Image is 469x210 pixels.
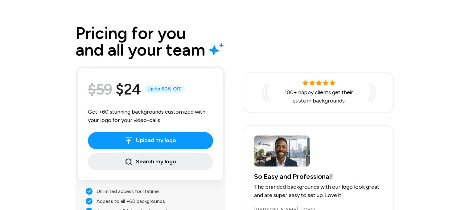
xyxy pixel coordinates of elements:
span: Up to 60% OFF [144,85,185,93]
p: Get +60 stunning backgrounds customized with your logo for your video-calls [88,108,213,124]
h2: Pricing for you and all your team [76,25,225,58]
h3: So Easy and Professional! [254,173,384,180]
img: Laurel Flipped [368,83,376,102]
li: Unlimited access for lifetime [85,187,216,195]
span: $59 [88,78,112,100]
button: Upload my logo [88,132,213,149]
img: Laurel [262,83,269,102]
p: The branded backgrounds with our logo look great and are super easy to set up. Love it! [254,183,384,199]
p: 100+ happy clients get their custom backgrounds [277,88,361,105]
img: So Easy and Professional! [254,135,310,166]
button: Search my logo [88,153,213,170]
span: Upload my logo [125,136,176,145]
span: $24 [116,78,141,100]
span: Search my logo [125,157,176,166]
li: Access to all +60 backgrounds [85,197,216,205]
